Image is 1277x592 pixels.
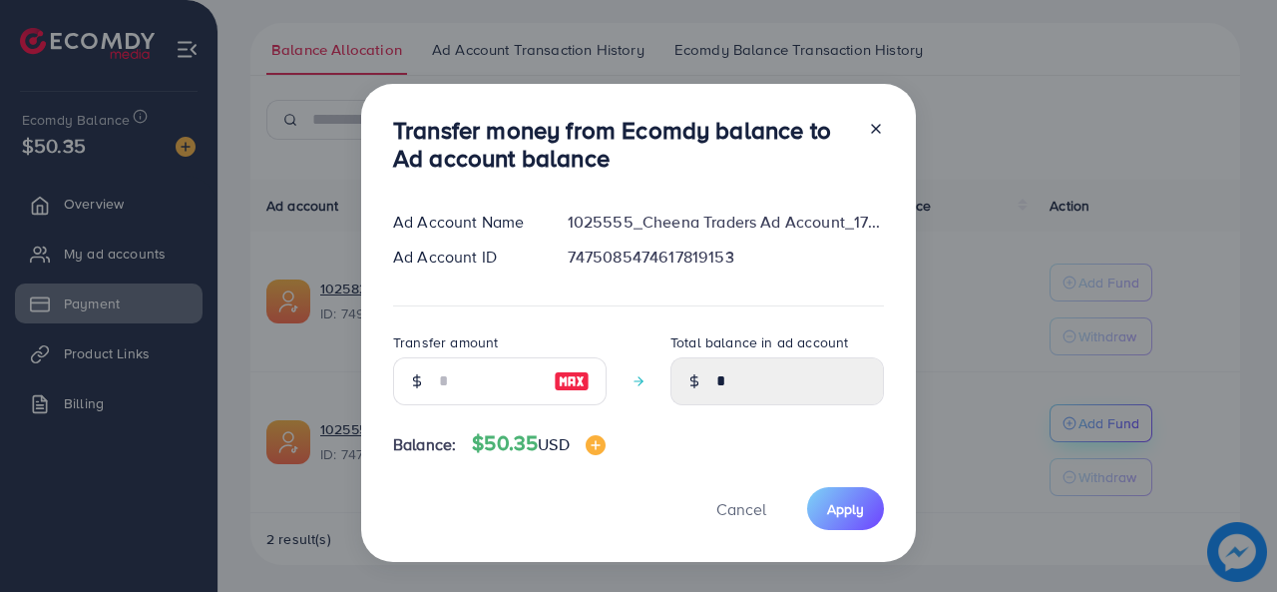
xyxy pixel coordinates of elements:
span: Cancel [716,498,766,520]
div: Ad Account ID [377,246,552,269]
h4: $50.35 [472,431,605,456]
span: USD [538,433,569,455]
label: Total balance in ad account [670,332,848,352]
span: Apply [827,499,864,519]
div: 1025555_Cheena Traders Ad Account_1740428978835 [552,211,900,234]
img: image [586,435,606,455]
img: image [554,369,590,393]
h3: Transfer money from Ecomdy balance to Ad account balance [393,116,852,174]
div: 7475085474617819153 [552,246,900,269]
div: Ad Account Name [377,211,552,234]
button: Apply [807,487,884,530]
button: Cancel [691,487,791,530]
span: Balance: [393,433,456,456]
label: Transfer amount [393,332,498,352]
